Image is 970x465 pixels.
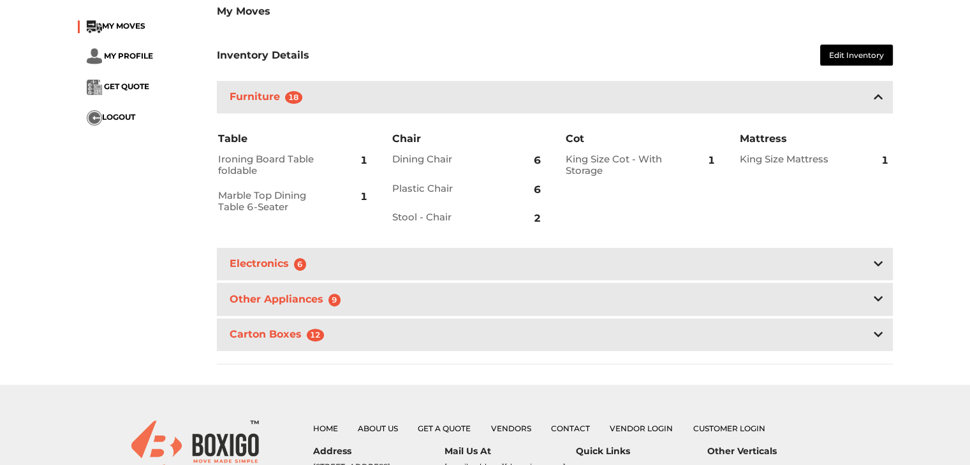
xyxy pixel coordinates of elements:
[820,45,893,66] button: Edit Inventory
[307,329,325,341] span: 12
[227,88,311,106] h3: Furniture
[445,446,576,457] h6: Mail Us At
[218,190,332,213] h2: Marble Top Dining Table 6-Seater
[392,211,505,223] h2: Stool - Chair
[104,51,153,61] span: MY PROFILE
[534,145,541,176] span: 6
[87,80,102,95] img: ...
[392,154,505,165] h2: Dining Chair
[739,154,853,165] h2: King Size Mattress
[610,424,673,433] a: Vendor Login
[708,145,715,176] span: 1
[87,82,149,91] a: ... GET QUOTE
[102,21,145,31] span: MY MOVES
[534,203,541,234] span: 2
[87,51,153,61] a: ... MY PROFILE
[707,446,839,457] h6: Other Verticals
[218,132,370,145] h3: Table
[881,145,888,176] span: 1
[227,255,314,273] h3: Electronics
[87,48,102,64] img: ...
[104,82,149,91] span: GET QUOTE
[576,446,707,457] h6: Quick Links
[227,325,332,344] h3: Carton Boxes
[358,424,398,433] a: About Us
[87,110,135,125] button: ...LOGOUT
[218,154,332,176] h2: Ironing Board Table foldable
[87,21,145,31] a: ...MY MOVES
[227,290,349,309] h3: Other Appliances
[693,424,765,433] a: Customer Login
[285,91,303,104] span: 18
[217,49,309,61] h3: Inventory Details
[534,175,541,205] span: 6
[392,132,543,145] h3: Chair
[551,424,590,433] a: Contact
[392,183,505,194] h2: Plastic Chair
[217,5,893,17] h3: My Moves
[566,154,679,176] h2: King Size Cot - With Storage
[491,424,531,433] a: Vendors
[313,424,338,433] a: Home
[360,145,367,176] span: 1
[102,112,135,122] span: LOGOUT
[418,424,471,433] a: Get a Quote
[566,132,717,145] h3: Cot
[739,132,891,145] h3: Mattress
[87,110,102,125] img: ...
[294,258,307,271] span: 6
[360,182,367,212] span: 1
[313,446,445,457] h6: Address
[87,20,102,33] img: ...
[328,294,341,306] span: 9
